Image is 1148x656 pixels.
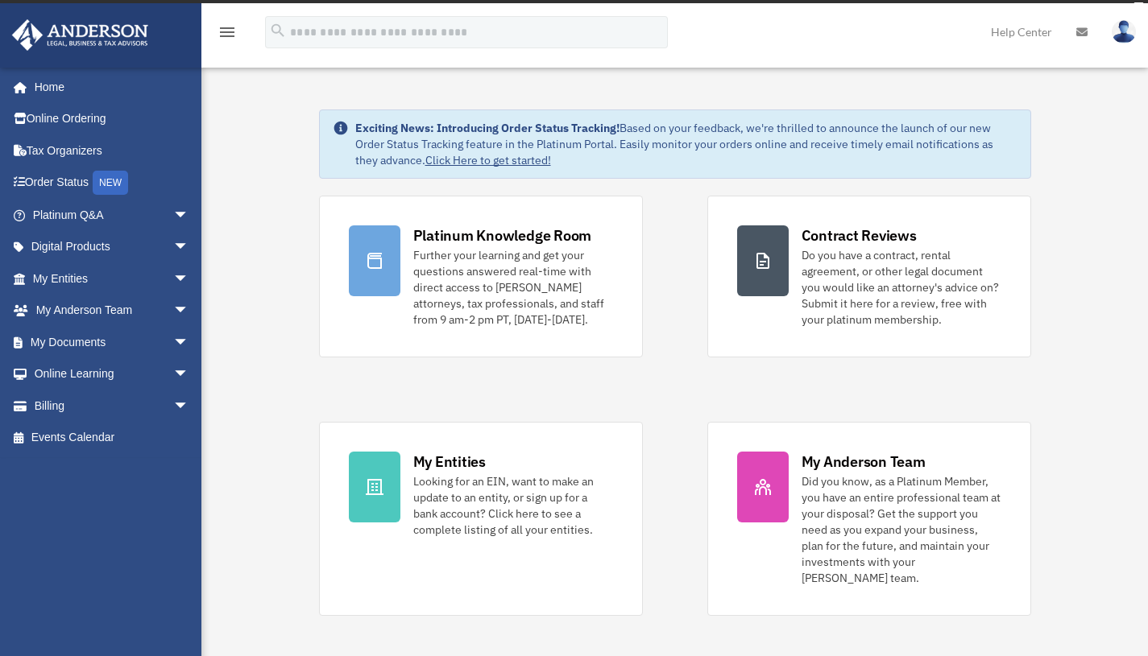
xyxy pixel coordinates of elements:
a: Platinum Knowledge Room Further your learning and get your questions answered real-time with dire... [319,196,643,357]
a: Events Calendar [11,422,213,454]
a: Platinum Q&Aarrow_drop_down [11,199,213,231]
a: Click Here to get started! [425,153,551,167]
a: Digital Productsarrow_drop_down [11,231,213,263]
a: Contract Reviews Do you have a contract, rental agreement, or other legal document you would like... [707,196,1031,357]
div: close [1133,2,1144,12]
div: Did you know, as a Platinum Member, you have an entire professional team at your disposal? Get th... [802,473,1001,586]
a: My Entitiesarrow_drop_down [11,262,213,295]
div: My Anderson Team [802,452,926,472]
div: My Entities [413,452,486,472]
div: Looking for an EIN, want to make an update to an entity, or sign up for a bank account? Click her... [413,473,613,538]
div: Based on your feedback, we're thrilled to announce the launch of our new Order Status Tracking fe... [355,120,1017,168]
img: User Pic [1112,20,1136,43]
div: Do you have a contract, rental agreement, or other legal document you would like an attorney's ad... [802,247,1001,328]
span: arrow_drop_down [173,390,205,423]
div: Further your learning and get your questions answered real-time with direct access to [PERSON_NAM... [413,247,613,328]
a: Home [11,71,205,103]
div: NEW [93,171,128,195]
img: Anderson Advisors Platinum Portal [7,19,153,51]
a: My Entities Looking for an EIN, want to make an update to an entity, or sign up for a bank accoun... [319,422,643,616]
span: arrow_drop_down [173,231,205,264]
span: arrow_drop_down [173,295,205,328]
div: Platinum Knowledge Room [413,225,592,245]
a: Order StatusNEW [11,167,213,200]
a: Online Learningarrow_drop_down [11,358,213,390]
span: arrow_drop_down [173,358,205,391]
a: My Anderson Teamarrow_drop_down [11,295,213,327]
div: Contract Reviews [802,225,917,245]
a: Tax Organizers [11,134,213,167]
strong: Exciting News: Introducing Order Status Tracking! [355,121,620,135]
a: My Anderson Team Did you know, as a Platinum Member, you have an entire professional team at your... [707,422,1031,616]
span: arrow_drop_down [173,326,205,359]
a: My Documentsarrow_drop_down [11,326,213,358]
a: Online Ordering [11,103,213,135]
i: menu [218,23,237,42]
a: menu [218,28,237,42]
span: arrow_drop_down [173,262,205,295]
i: search [269,22,287,39]
span: arrow_drop_down [173,199,205,232]
a: Billingarrow_drop_down [11,390,213,422]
